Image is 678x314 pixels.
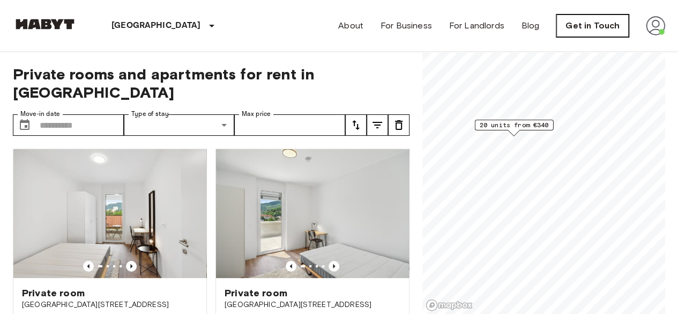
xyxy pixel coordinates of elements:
[449,19,504,32] a: For Landlords
[381,19,432,32] a: For Business
[225,300,400,310] span: [GEOGRAPHIC_DATA][STREET_ADDRESS]
[426,299,473,311] a: Mapbox logo
[13,19,77,30] img: Habyt
[14,114,35,136] button: Choose date
[20,109,60,119] label: Move-in date
[22,287,85,300] span: Private room
[475,120,554,136] div: Map marker
[13,65,409,101] span: Private rooms and apartments for rent in [GEOGRAPHIC_DATA]
[286,261,296,272] button: Previous image
[131,109,169,119] label: Type of stay
[225,287,287,300] span: Private room
[242,109,271,119] label: Max price
[22,300,198,310] span: [GEOGRAPHIC_DATA][STREET_ADDRESS]
[126,261,137,272] button: Previous image
[388,114,409,136] button: tune
[111,19,201,32] p: [GEOGRAPHIC_DATA]
[216,149,409,278] img: Marketing picture of unit AT-21-001-113-02
[646,16,665,35] img: avatar
[338,19,363,32] a: About
[480,120,549,130] span: 20 units from €340
[83,261,94,272] button: Previous image
[367,114,388,136] button: tune
[329,261,339,272] button: Previous image
[556,14,629,37] a: Get in Touch
[521,19,540,32] a: Blog
[13,149,206,278] img: Marketing picture of unit AT-21-001-097-01
[345,114,367,136] button: tune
